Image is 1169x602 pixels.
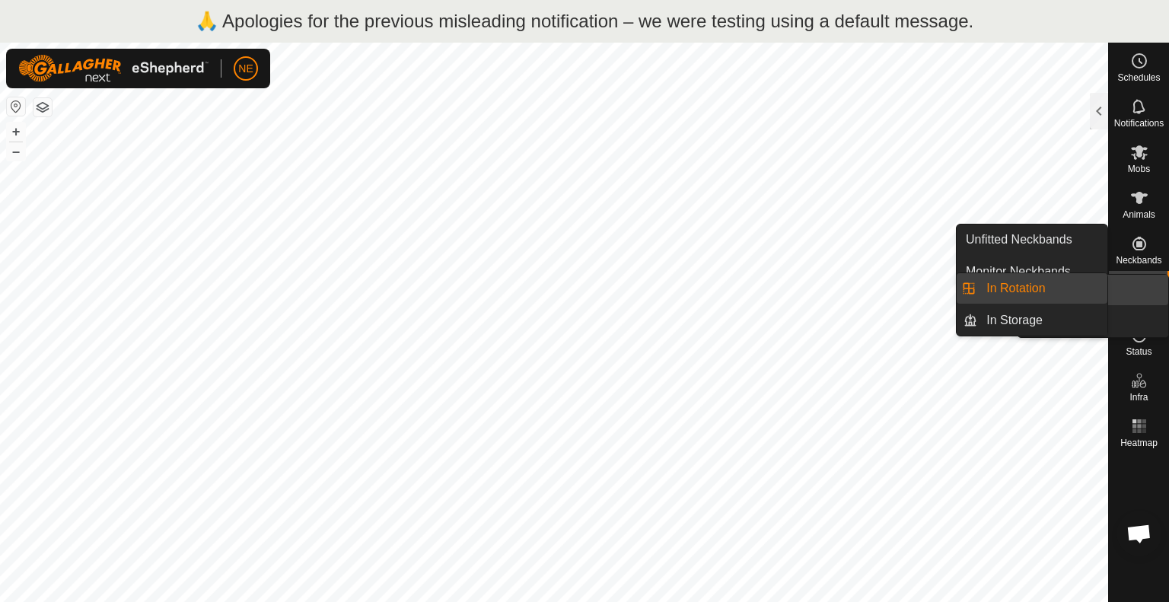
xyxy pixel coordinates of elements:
span: Neckbands [1116,256,1161,265]
span: Notifications [1114,119,1164,128]
img: Gallagher Logo [18,55,209,82]
a: Unfitted Neckbands [957,225,1107,255]
span: Schedules [1117,73,1160,82]
span: In Rotation [986,279,1045,298]
span: In Storage [986,311,1043,330]
button: Reset Map [7,97,25,116]
a: Monitor Neckbands [957,256,1107,287]
button: + [7,123,25,141]
span: Status [1126,347,1151,356]
span: Mobs [1128,164,1150,174]
div: Open chat [1116,511,1162,556]
span: Infra [1129,393,1148,402]
span: Monitor Neckbands [966,263,1071,281]
span: NE [238,61,253,77]
a: In Storage [977,305,1107,336]
a: In Rotation [977,273,1107,304]
span: Heatmap [1120,438,1158,448]
span: Unfitted Neckbands [966,231,1072,249]
button: – [7,142,25,161]
p: 🙏 Apologies for the previous misleading notification – we were testing using a default message. [196,8,974,35]
li: In Rotation [957,273,1107,304]
li: In Storage [957,305,1107,336]
span: Animals [1123,210,1155,219]
button: Map Layers [33,98,52,116]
